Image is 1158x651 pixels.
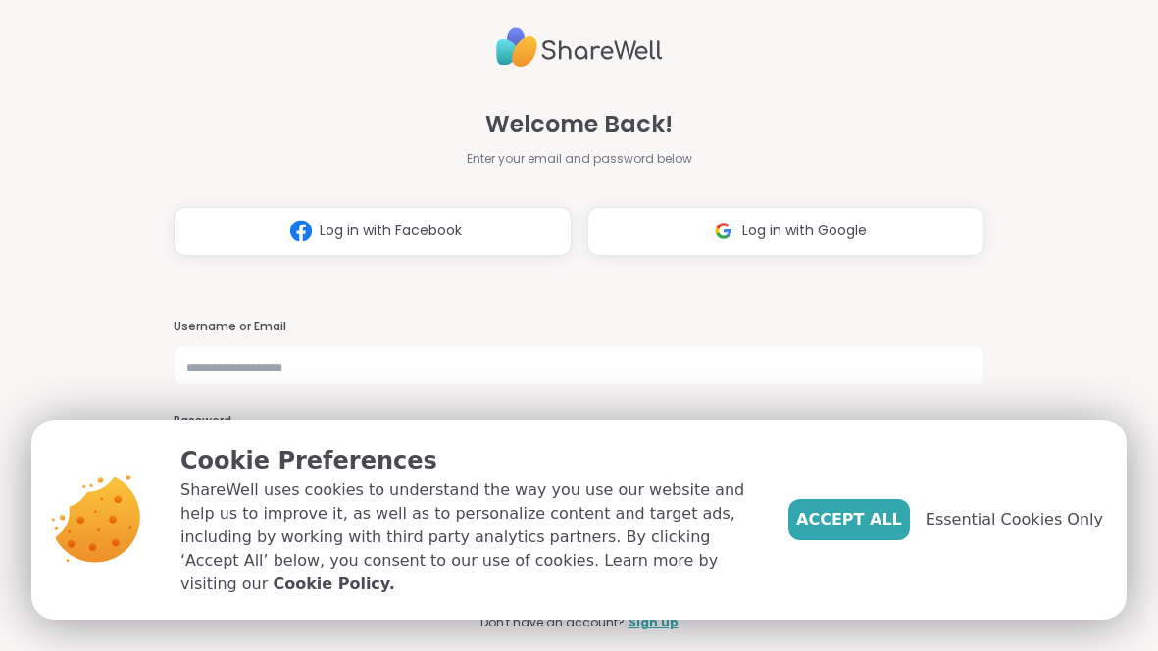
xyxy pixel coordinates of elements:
[174,207,571,256] button: Log in with Facebook
[467,150,692,168] span: Enter your email and password below
[480,614,625,631] span: Don't have an account?
[273,573,394,596] a: Cookie Policy.
[320,221,462,241] span: Log in with Facebook
[788,499,910,540] button: Accept All
[496,20,663,75] img: ShareWell Logo
[174,319,984,335] h3: Username or Email
[180,478,757,596] p: ShareWell uses cookies to understand the way you use our website and help us to improve it, as we...
[926,508,1103,531] span: Essential Cookies Only
[705,213,742,249] img: ShareWell Logomark
[485,107,673,142] span: Welcome Back!
[174,413,984,429] h3: Password
[629,614,679,631] a: Sign up
[587,207,984,256] button: Log in with Google
[796,508,902,531] span: Accept All
[282,213,320,249] img: ShareWell Logomark
[742,221,867,241] span: Log in with Google
[180,443,757,478] p: Cookie Preferences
